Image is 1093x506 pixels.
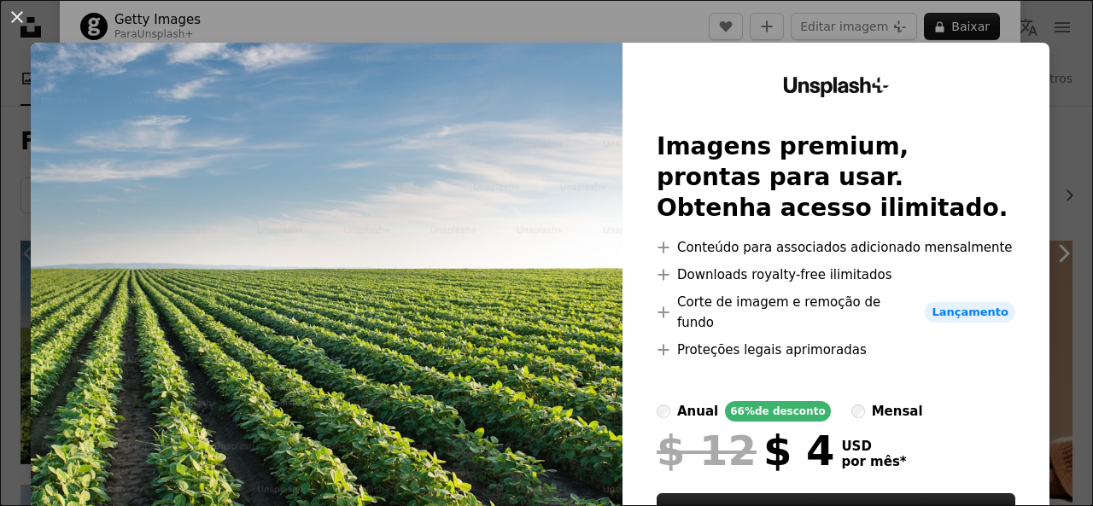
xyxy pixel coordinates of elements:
span: Lançamento [925,302,1015,323]
span: USD [841,439,906,454]
li: Downloads royalty-free ilimitados [657,265,1015,285]
div: mensal [872,401,923,422]
span: $ 12 [657,428,757,473]
div: $ 4 [657,428,834,473]
li: Corte de imagem e remoção de fundo [657,292,1015,333]
div: anual [677,401,718,422]
h2: Imagens premium, prontas para usar. Obtenha acesso ilimitado. [657,131,1015,224]
div: 66% de desconto [725,401,830,422]
input: mensal [851,404,865,418]
input: anual66%de desconto [657,404,670,418]
li: Proteções legais aprimoradas [657,340,1015,360]
li: Conteúdo para associados adicionado mensalmente [657,237,1015,258]
span: por mês * [841,454,906,469]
